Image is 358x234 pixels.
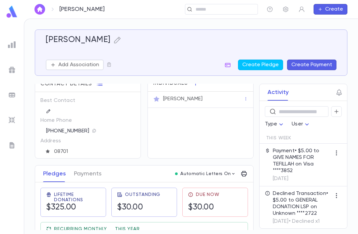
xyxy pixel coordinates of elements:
[265,118,285,131] div: Type
[40,136,79,146] p: Address
[54,192,100,203] span: Lifetime Donations
[292,121,303,127] span: User
[314,4,347,15] button: Create
[238,60,283,70] button: Create Pledge
[74,165,101,182] button: Payments
[40,95,79,106] p: Best Contact
[36,7,44,12] img: home_white.a664292cf8c1dea59945f0da9f25487c.svg
[8,66,16,74] img: campaigns_grey.99e729a5f7ee94e3726e6486bddda8f1.svg
[180,171,231,176] p: Automatic Letters On
[273,218,331,225] p: [DATE] • Declined x1
[54,226,107,232] span: Recurring Monthly
[58,62,99,68] p: Add Association
[125,192,160,197] span: Outstanding
[268,84,289,101] button: Activity
[59,6,105,13] p: [PERSON_NAME]
[273,148,331,174] p: Payment • $5.00 to GIVE NAMES FOR TEFILLAH on Visa ****3852
[8,91,16,99] img: batches_grey.339ca447c9d9533ef1741baa751efc33.svg
[8,116,16,124] img: imports_grey.530a8a0e642e233f2baf0ef88e8c9fcb.svg
[46,35,111,45] h5: [PERSON_NAME]
[287,60,336,70] button: Create Payment
[46,60,104,70] button: Add Association
[196,192,219,197] span: Due Now
[115,226,140,232] span: This Year
[46,203,76,212] h5: $325.00
[266,135,292,141] span: This Week
[188,203,214,212] h5: $30.00
[273,190,331,217] p: Declined Transaction • $5.00 to GENERAL DONATION LSP on Unknown ****2722
[51,148,136,155] span: 08701
[46,126,135,136] div: [PHONE_NUMBER]
[163,96,203,102] p: [PERSON_NAME]
[292,118,311,131] div: User
[8,141,16,149] img: letters_grey.7941b92b52307dd3b8a917253454ce1c.svg
[273,175,331,182] p: [DATE]
[40,81,92,87] span: Contact Details
[172,169,239,178] button: Automatic Letters On
[43,165,66,182] button: Pledges
[265,121,277,127] span: Type
[40,156,79,167] p: Account ID
[8,41,16,49] img: reports_grey.c525e4749d1bce6a11f5fe2a8de1b229.svg
[5,5,19,18] img: logo
[117,203,143,212] h5: $30.00
[40,115,79,126] p: Home Phone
